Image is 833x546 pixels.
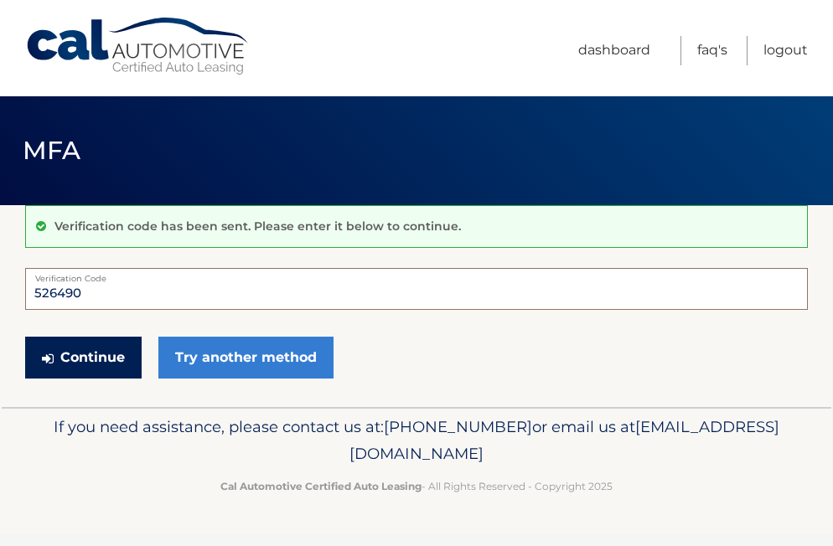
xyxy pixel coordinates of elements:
span: MFA [23,135,81,166]
a: FAQ's [697,36,727,65]
label: Verification Code [25,268,808,281]
strong: Cal Automotive Certified Auto Leasing [220,480,422,492]
p: - All Rights Reserved - Copyright 2025 [27,477,806,495]
button: Continue [25,337,142,379]
a: Dashboard [578,36,650,65]
p: If you need assistance, please contact us at: or email us at [27,414,806,467]
a: Logout [763,36,808,65]
span: [EMAIL_ADDRESS][DOMAIN_NAME] [349,417,779,463]
a: Try another method [158,337,334,379]
input: Verification Code [25,268,808,310]
p: Verification code has been sent. Please enter it below to continue. [54,219,461,234]
a: Cal Automotive [25,17,251,76]
span: [PHONE_NUMBER] [384,417,532,436]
